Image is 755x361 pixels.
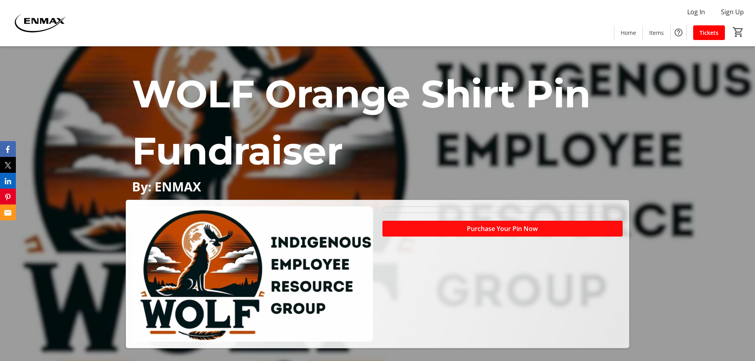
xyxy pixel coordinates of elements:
span: Items [649,29,664,37]
span: Log In [687,7,705,17]
span: Home [621,29,636,37]
button: Purchase Your Pin Now [382,221,623,237]
img: Campaign CTA Media Photo [132,206,373,342]
button: Help [671,25,686,40]
p: By: ENMAX [132,180,623,193]
button: Log In [681,6,711,18]
span: Purchase Your Pin Now [467,224,538,233]
button: Cart [731,25,745,39]
span: Tickets [700,29,719,37]
a: Items [643,25,670,40]
img: ENMAX 's Logo [5,3,75,43]
span: Sign Up [721,7,744,17]
span: WOLF Orange Shirt Pin Fundraiser [132,71,591,174]
a: Tickets [693,25,725,40]
button: Sign Up [715,6,750,18]
a: Home [614,25,642,40]
div: 0% of fundraising goal reached [382,206,623,213]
